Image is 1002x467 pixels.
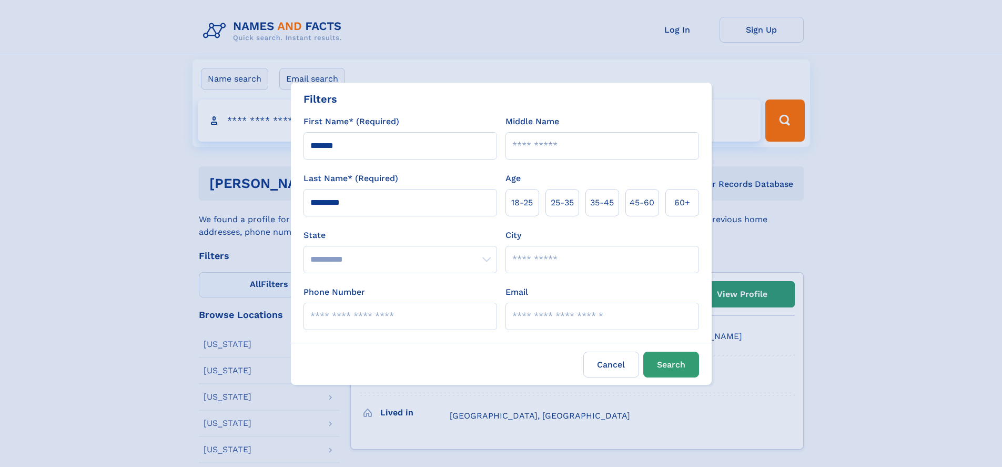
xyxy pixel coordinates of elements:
[511,196,533,209] span: 18‑25
[551,196,574,209] span: 25‑35
[505,172,521,185] label: Age
[674,196,690,209] span: 60+
[505,115,559,128] label: Middle Name
[303,229,497,242] label: State
[303,172,398,185] label: Last Name* (Required)
[303,115,399,128] label: First Name* (Required)
[583,352,639,377] label: Cancel
[505,286,528,299] label: Email
[590,196,614,209] span: 35‑45
[630,196,654,209] span: 45‑60
[303,286,365,299] label: Phone Number
[505,229,521,242] label: City
[303,91,337,107] div: Filters
[643,352,699,377] button: Search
